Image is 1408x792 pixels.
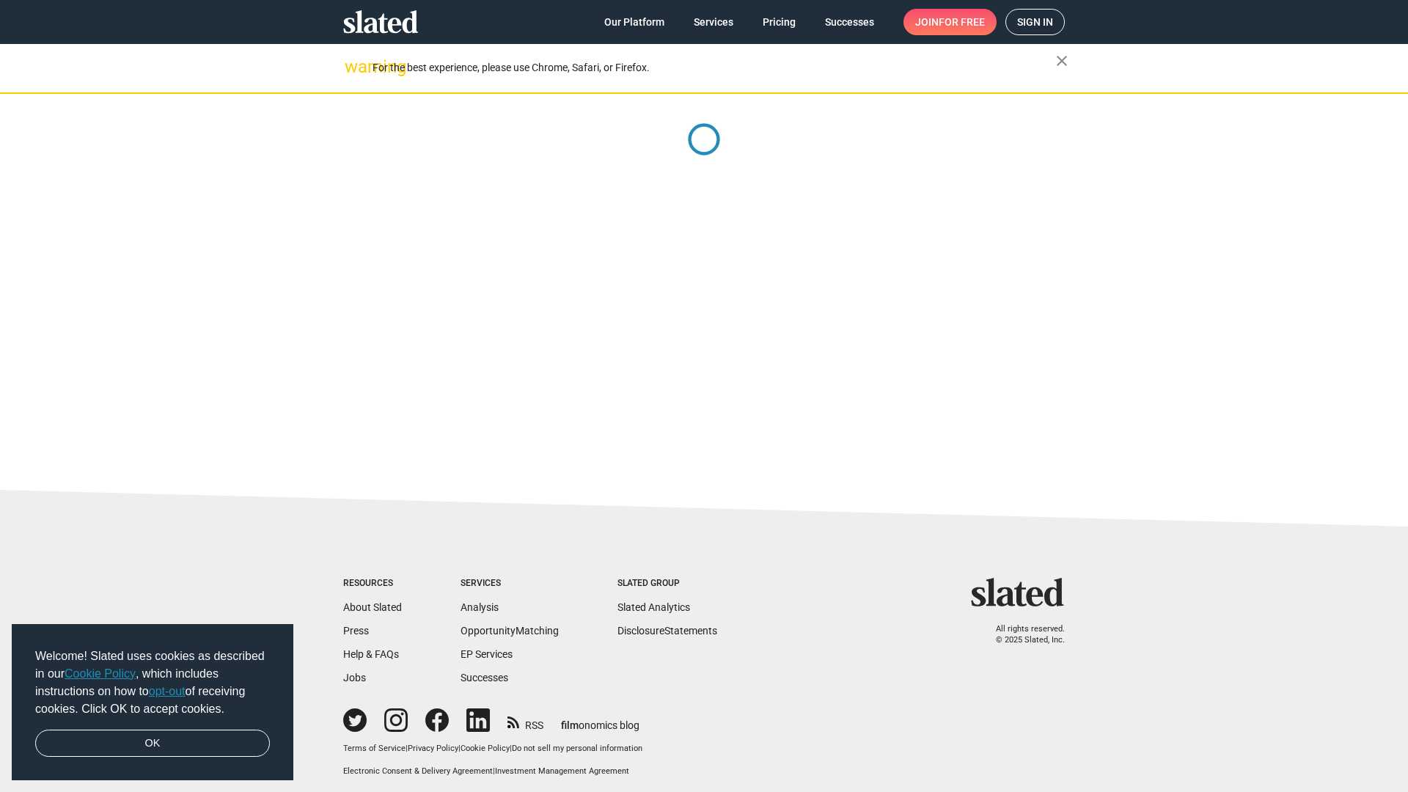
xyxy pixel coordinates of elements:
[617,625,717,637] a: DisclosureStatements
[461,648,513,660] a: EP Services
[461,744,510,753] a: Cookie Policy
[493,766,495,776] span: |
[510,744,512,753] span: |
[813,9,886,35] a: Successes
[343,648,399,660] a: Help & FAQs
[408,744,458,753] a: Privacy Policy
[1017,10,1053,34] span: Sign in
[561,707,639,733] a: filmonomics blog
[35,730,270,758] a: dismiss cookie message
[903,9,997,35] a: Joinfor free
[461,672,508,683] a: Successes
[461,578,559,590] div: Services
[406,744,408,753] span: |
[461,601,499,613] a: Analysis
[495,766,629,776] a: Investment Management Agreement
[593,9,676,35] a: Our Platform
[345,58,362,76] mat-icon: warning
[939,9,985,35] span: for free
[343,766,493,776] a: Electronic Consent & Delivery Agreement
[763,9,796,35] span: Pricing
[373,58,1056,78] div: For the best experience, please use Chrome, Safari, or Firefox.
[65,667,136,680] a: Cookie Policy
[343,744,406,753] a: Terms of Service
[458,744,461,753] span: |
[694,9,733,35] span: Services
[512,744,642,755] button: Do not sell my personal information
[980,624,1065,645] p: All rights reserved. © 2025 Slated, Inc.
[915,9,985,35] span: Join
[604,9,664,35] span: Our Platform
[561,719,579,731] span: film
[751,9,807,35] a: Pricing
[343,625,369,637] a: Press
[343,672,366,683] a: Jobs
[149,685,186,697] a: opt-out
[343,601,402,613] a: About Slated
[461,625,559,637] a: OpportunityMatching
[825,9,874,35] span: Successes
[617,578,717,590] div: Slated Group
[35,648,270,718] span: Welcome! Slated uses cookies as described in our , which includes instructions on how to of recei...
[12,624,293,781] div: cookieconsent
[343,578,402,590] div: Resources
[1053,52,1071,70] mat-icon: close
[682,9,745,35] a: Services
[507,710,543,733] a: RSS
[1005,9,1065,35] a: Sign in
[617,601,690,613] a: Slated Analytics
